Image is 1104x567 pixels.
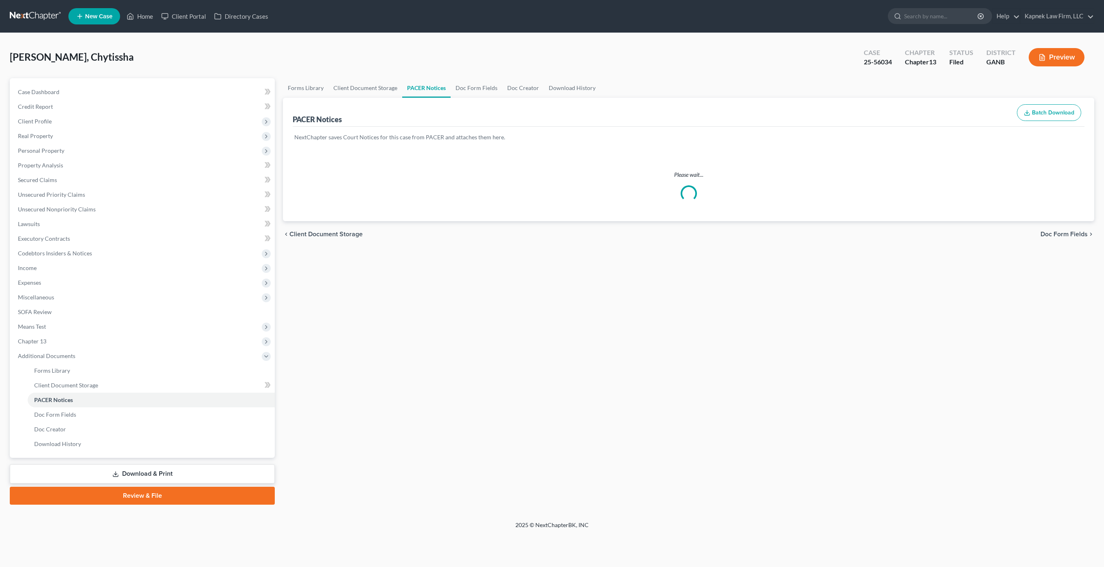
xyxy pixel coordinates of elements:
span: Forms Library [34,367,70,374]
button: Batch Download [1017,104,1081,121]
div: Chapter [905,57,936,67]
span: Chapter 13 [18,338,46,345]
a: Doc Form Fields [451,78,502,98]
div: 2025 © NextChapterBK, INC [320,521,784,536]
a: PACER Notices [402,78,451,98]
a: Credit Report [11,99,275,114]
a: PACER Notices [28,393,275,407]
a: Doc Creator [502,78,544,98]
span: Doc Form Fields [1040,231,1088,237]
a: Doc Form Fields [28,407,275,422]
a: Case Dashboard [11,85,275,99]
a: Secured Claims [11,173,275,187]
button: Preview [1029,48,1084,66]
span: Doc Form Fields [34,411,76,418]
a: Directory Cases [210,9,272,24]
span: SOFA Review [18,308,52,315]
span: Property Analysis [18,162,63,169]
span: 13 [929,58,936,66]
span: Additional Documents [18,352,75,359]
span: New Case [85,13,112,20]
button: Doc Form Fields chevron_right [1040,231,1094,237]
p: Please wait... [283,171,1094,179]
a: Unsecured Nonpriority Claims [11,202,275,217]
span: Secured Claims [18,176,57,183]
span: [PERSON_NAME], Chytissha [10,51,134,63]
a: Home [123,9,157,24]
span: Executory Contracts [18,235,70,242]
span: Case Dashboard [18,88,59,95]
span: Personal Property [18,147,64,154]
div: PACER Notices [293,114,342,124]
span: Expenses [18,279,41,286]
a: Property Analysis [11,158,275,173]
div: District [986,48,1016,57]
div: Filed [949,57,973,67]
span: Download History [34,440,81,447]
div: Status [949,48,973,57]
div: Case [864,48,892,57]
a: Kapnek Law Firm, LLC [1021,9,1094,24]
div: GANB [986,57,1016,67]
span: PACER Notices [34,396,73,403]
button: chevron_left Client Document Storage [283,231,363,237]
a: Download & Print [10,464,275,483]
a: Download History [28,437,275,451]
span: Miscellaneous [18,294,54,301]
a: Client Document Storage [28,378,275,393]
span: Doc Creator [34,426,66,433]
a: Forms Library [283,78,329,98]
div: Chapter [905,48,936,57]
span: Client Document Storage [289,231,363,237]
a: Download History [544,78,600,98]
a: Help [992,9,1020,24]
a: SOFA Review [11,305,275,319]
a: Doc Creator [28,422,275,437]
span: Client Document Storage [34,382,98,389]
a: Review & File [10,487,275,505]
div: 25-56034 [864,57,892,67]
span: Unsecured Priority Claims [18,191,85,198]
input: Search by name... [904,9,979,24]
span: Codebtors Insiders & Notices [18,250,92,257]
a: Executory Contracts [11,231,275,246]
span: Batch Download [1032,109,1074,116]
a: Client Document Storage [329,78,402,98]
span: Client Profile [18,118,52,125]
i: chevron_left [283,231,289,237]
a: Unsecured Priority Claims [11,187,275,202]
a: Forms Library [28,363,275,378]
p: NextChapter saves Court Notices for this case from PACER and attaches them here. [294,133,1083,141]
span: Means Test [18,323,46,330]
span: Income [18,264,37,271]
span: Unsecured Nonpriority Claims [18,206,96,213]
span: Lawsuits [18,220,40,227]
a: Client Portal [157,9,210,24]
a: Lawsuits [11,217,275,231]
span: Real Property [18,132,53,139]
span: Credit Report [18,103,53,110]
i: chevron_right [1088,231,1094,237]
